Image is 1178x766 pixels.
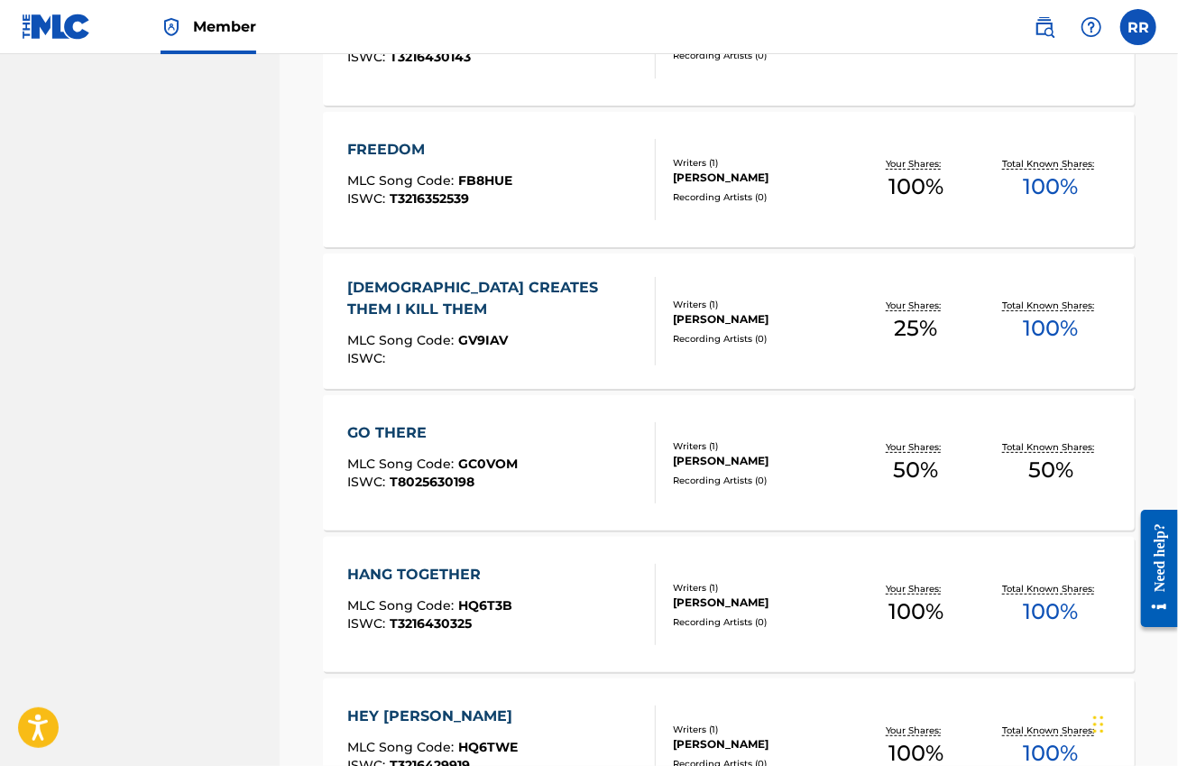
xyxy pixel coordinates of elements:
[1003,157,1100,171] p: Total Known Shares:
[1081,16,1102,38] img: help
[1024,595,1079,628] span: 100 %
[673,595,849,611] div: [PERSON_NAME]
[347,474,390,490] span: ISWC :
[673,723,849,736] div: Writers ( 1 )
[887,157,946,171] p: Your Shares:
[347,564,512,586] div: HANG TOGETHER
[458,172,512,189] span: FB8HUE
[347,350,390,366] span: ISWC :
[347,456,458,472] span: MLC Song Code :
[347,422,518,444] div: GO THERE
[347,706,521,727] div: HEY [PERSON_NAME]
[390,49,471,65] span: T3216430143
[458,456,518,472] span: GC0VOM
[347,597,458,614] span: MLC Song Code :
[1028,454,1073,486] span: 50 %
[894,454,939,486] span: 50 %
[323,112,1135,247] a: FREEDOMMLC Song Code:FB8HUEISWC:T3216352539Writers (1)[PERSON_NAME]Recording Artists (0)Your Shar...
[1003,724,1100,737] p: Total Known Shares:
[390,474,474,490] span: T8025630198
[193,16,256,37] span: Member
[673,298,849,311] div: Writers ( 1 )
[323,254,1135,389] a: [DEMOGRAPHIC_DATA] CREATES THEM I KILL THEMMLC Song Code:GV9IAVISWC:Writers (1)[PERSON_NAME]Recor...
[347,49,390,65] span: ISWC :
[1024,171,1079,203] span: 100 %
[1088,679,1178,766] iframe: Chat Widget
[1003,299,1100,312] p: Total Known Shares:
[22,14,91,40] img: MLC Logo
[673,453,849,469] div: [PERSON_NAME]
[895,312,938,345] span: 25 %
[161,16,182,38] img: Top Rightsholder
[1003,440,1100,454] p: Total Known Shares:
[673,190,849,204] div: Recording Artists ( 0 )
[887,299,946,312] p: Your Shares:
[673,439,849,453] div: Writers ( 1 )
[347,139,512,161] div: FREEDOM
[347,615,390,632] span: ISWC :
[347,739,458,755] span: MLC Song Code :
[323,537,1135,672] a: HANG TOGETHERMLC Song Code:HQ6T3BISWC:T3216430325Writers (1)[PERSON_NAME]Recording Artists (0)You...
[347,332,458,348] span: MLC Song Code :
[673,311,849,328] div: [PERSON_NAME]
[673,736,849,752] div: [PERSON_NAME]
[1034,16,1055,38] img: search
[673,615,849,629] div: Recording Artists ( 0 )
[1120,9,1156,45] div: User Menu
[673,581,849,595] div: Writers ( 1 )
[888,595,943,628] span: 100 %
[887,582,946,595] p: Your Shares:
[673,156,849,170] div: Writers ( 1 )
[673,170,849,186] div: [PERSON_NAME]
[458,332,508,348] span: GV9IAV
[887,724,946,737] p: Your Shares:
[458,597,512,614] span: HQ6T3B
[1026,9,1063,45] a: Public Search
[347,277,640,320] div: [DEMOGRAPHIC_DATA] CREATES THEM I KILL THEM
[458,739,518,755] span: HQ6TWE
[1024,312,1079,345] span: 100 %
[888,171,943,203] span: 100 %
[347,172,458,189] span: MLC Song Code :
[887,440,946,454] p: Your Shares:
[1093,697,1104,752] div: Drag
[673,49,849,62] div: Recording Artists ( 0 )
[390,190,469,207] span: T3216352539
[673,332,849,346] div: Recording Artists ( 0 )
[390,615,472,632] span: T3216430325
[1003,582,1100,595] p: Total Known Shares:
[673,474,849,487] div: Recording Artists ( 0 )
[347,190,390,207] span: ISWC :
[323,395,1135,531] a: GO THEREMLC Song Code:GC0VOMISWC:T8025630198Writers (1)[PERSON_NAME]Recording Artists (0)Your Sha...
[1073,9,1109,45] div: Help
[1127,496,1178,641] iframe: Resource Center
